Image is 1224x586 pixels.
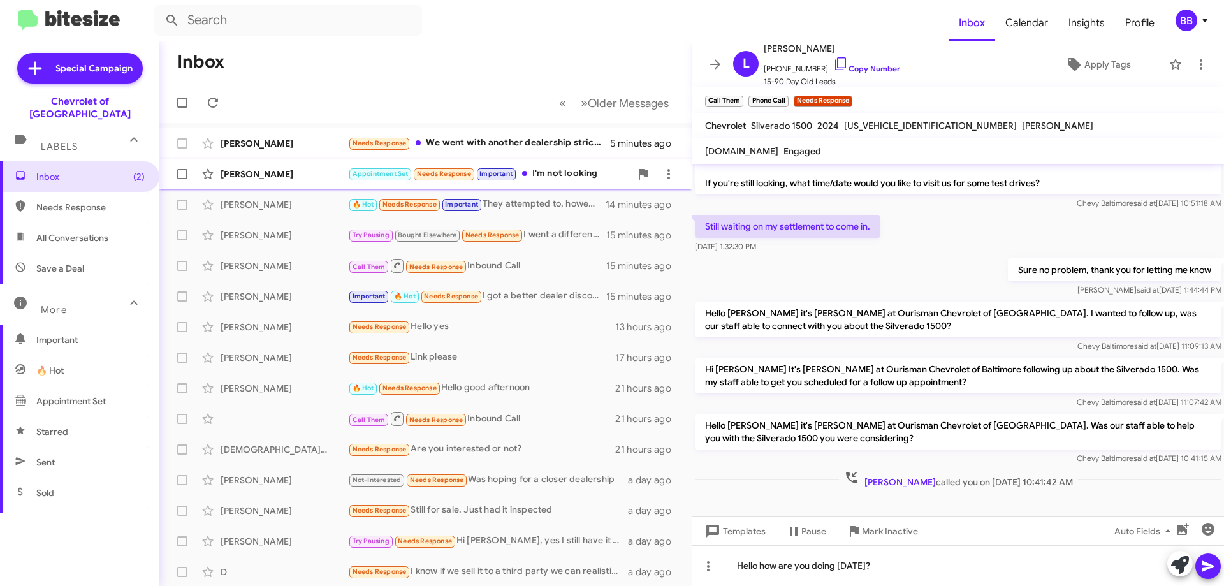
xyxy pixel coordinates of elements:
span: Bought Elsewhere [398,231,456,239]
span: [DOMAIN_NAME] [705,145,778,157]
div: 15 minutes ago [606,260,681,272]
span: Insights [1058,4,1115,41]
h1: Inbox [177,52,224,72]
div: Hello how are you doing [DATE]? [692,545,1224,586]
div: Hello good afternoon [348,381,615,395]
span: 2024 [817,120,839,131]
span: [PHONE_NUMBER] [764,56,900,75]
a: Special Campaign [17,53,143,84]
span: Starred [36,425,68,438]
span: Call Them [353,263,386,271]
span: 🔥 Hot [353,384,374,392]
p: Hello [PERSON_NAME] it's [PERSON_NAME] at Ourisman Chevrolet of [GEOGRAPHIC_DATA]. I wanted to fo... [695,302,1221,337]
span: said at [1134,341,1156,351]
small: Needs Response [794,96,852,107]
span: » [581,95,588,111]
span: Profile [1115,4,1165,41]
div: I went a different route and found the Camaro I'm looking for, thanks! [348,228,606,242]
p: Still waiting on my settlement to come in. [695,215,880,238]
p: Hi [PERSON_NAME], it's [PERSON_NAME] at Ourisman Chevrolet of [GEOGRAPHIC_DATA]. I wanted to pers... [695,133,1221,194]
span: Needs Response [36,201,145,214]
span: 🔥 Hot [36,364,64,377]
span: Important [36,333,145,346]
div: [PERSON_NAME] [221,260,348,272]
span: Important [445,200,478,209]
div: a day ago [628,566,681,578]
span: Appointment Set [36,395,106,407]
span: Pause [801,520,826,543]
a: Inbox [949,4,995,41]
div: D [221,566,348,578]
span: Needs Response [465,231,520,239]
div: Inbound Call [348,411,615,427]
span: Calendar [995,4,1058,41]
span: Special Campaign [55,62,133,75]
span: Needs Response [353,445,407,453]
span: Chevrolet [705,120,746,131]
span: [US_VEHICLE_IDENTIFICATION_NUMBER] [844,120,1017,131]
p: Hi [PERSON_NAME] It's [PERSON_NAME] at Ourisman Chevrolet of Baltimore following up about the Sil... [695,358,1221,393]
a: Copy Number [833,64,900,73]
span: Try Pausing [353,231,390,239]
button: Auto Fields [1104,520,1186,543]
span: Inbox [36,170,145,183]
div: BB [1176,10,1197,31]
span: Chevy Baltimore [DATE] 11:07:42 AM [1077,397,1221,407]
button: BB [1165,10,1210,31]
span: Templates [703,520,766,543]
div: a day ago [628,474,681,487]
span: called you on [DATE] 10:41:42 AM [839,470,1078,488]
button: Previous [551,90,574,116]
span: (2) [133,170,145,183]
div: 15 minutes ago [606,290,681,303]
p: Sure no problem, thank you for letting me know [1008,258,1221,281]
span: Important [353,292,386,300]
div: 21 hours ago [615,382,681,395]
span: said at [1133,453,1156,463]
span: Labels [41,141,78,152]
span: [PERSON_NAME] [1022,120,1093,131]
span: Needs Response [353,568,407,576]
div: a day ago [628,535,681,548]
span: Mark Inactive [862,520,918,543]
div: a day ago [628,504,681,517]
nav: Page navigation example [552,90,676,116]
span: Chevy Baltimore [DATE] 10:41:15 AM [1077,453,1221,463]
span: Needs Response [353,323,407,331]
span: Not-Interested [353,476,402,484]
span: Needs Response [424,292,478,300]
div: Still for sale. Just had it inspected [348,503,628,518]
div: They attempted to, however, we could not come to a deal. [348,197,606,212]
div: 13 hours ago [615,321,681,333]
div: Was hoping for a closer dealership [348,472,628,487]
input: Search [154,5,422,36]
span: Older Messages [588,96,669,110]
span: « [559,95,566,111]
div: [PERSON_NAME] [221,474,348,487]
span: Needs Response [417,170,471,178]
div: [PERSON_NAME] [221,168,348,180]
span: Needs Response [353,139,407,147]
div: Hi [PERSON_NAME], yes I still have it probably wouldn't be able to get here until next week [348,534,628,548]
div: I'm not looking [348,166,630,181]
div: [PERSON_NAME] [221,229,348,242]
span: 15-90 Day Old Leads [764,75,900,88]
span: Needs Response [398,537,452,545]
span: 🔥 Hot [394,292,416,300]
span: said at [1133,397,1156,407]
p: Hello [PERSON_NAME] it's [PERSON_NAME] at Ourisman Chevrolet of [GEOGRAPHIC_DATA]. Was our staff ... [695,414,1221,450]
div: [PERSON_NAME] [221,198,348,211]
small: Call Them [705,96,743,107]
span: Needs Response [353,353,407,362]
div: Are you interested or not? [348,442,615,457]
span: Sold [36,487,54,499]
span: Needs Response [382,384,437,392]
span: Chevy Baltimore [DATE] 11:09:13 AM [1077,341,1221,351]
span: said at [1137,285,1159,295]
span: Sent [36,456,55,469]
div: Inbound Call [348,258,606,274]
button: Pause [776,520,836,543]
span: Try Pausing [353,537,390,545]
span: Engaged [783,145,821,157]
